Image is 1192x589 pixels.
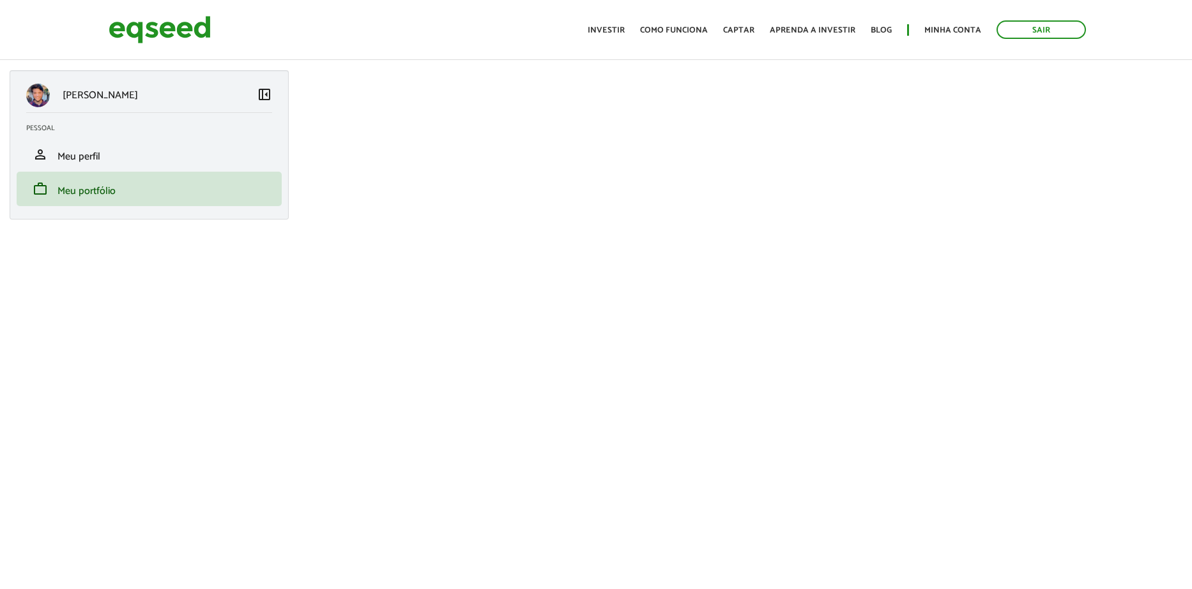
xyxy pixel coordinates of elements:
span: Meu portfólio [57,183,116,200]
span: left_panel_close [257,87,272,102]
a: Como funciona [640,26,708,34]
a: personMeu perfil [26,147,272,162]
a: Blog [871,26,892,34]
a: Sair [997,20,1086,39]
li: Meu perfil [17,137,282,172]
p: [PERSON_NAME] [63,89,138,101]
h2: Pessoal [26,124,282,132]
a: Investir [588,26,625,34]
span: work [33,181,48,197]
a: Minha conta [924,26,981,34]
a: workMeu portfólio [26,181,272,197]
span: person [33,147,48,162]
a: Aprenda a investir [770,26,855,34]
li: Meu portfólio [17,172,282,206]
a: Colapsar menu [257,87,272,105]
span: Meu perfil [57,148,100,165]
img: EqSeed [109,13,211,47]
a: Captar [723,26,754,34]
